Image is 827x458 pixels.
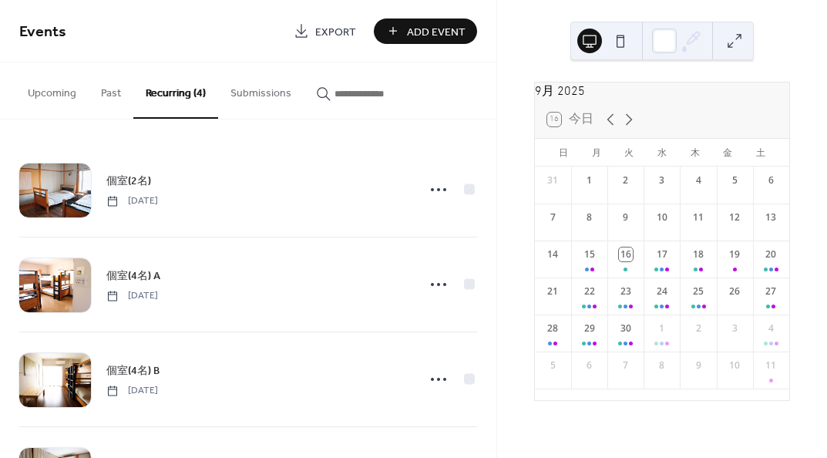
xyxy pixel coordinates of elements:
[583,173,597,187] div: 1
[106,267,160,285] a: 個室(4名) A
[655,285,669,298] div: 24
[106,194,158,208] span: [DATE]
[619,210,633,224] div: 9
[728,173,741,187] div: 5
[15,62,89,117] button: Upcoming
[133,62,218,119] button: Recurring (4)
[106,289,158,303] span: [DATE]
[619,173,633,187] div: 2
[583,359,597,372] div: 6
[655,248,669,261] div: 17
[691,210,705,224] div: 11
[106,384,158,398] span: [DATE]
[764,248,778,261] div: 20
[619,285,633,298] div: 23
[315,24,356,40] span: Export
[728,285,741,298] div: 26
[547,139,580,167] div: 日
[691,285,705,298] div: 25
[106,362,160,379] a: 個室(4名) B
[691,173,705,187] div: 4
[711,139,745,167] div: 金
[546,285,560,298] div: 21
[546,210,560,224] div: 7
[546,322,560,335] div: 28
[655,210,669,224] div: 10
[89,62,133,117] button: Past
[646,139,679,167] div: 水
[764,173,778,187] div: 6
[691,322,705,335] div: 2
[282,19,368,44] a: Export
[580,139,613,167] div: 月
[764,322,778,335] div: 4
[407,24,466,40] span: Add Event
[691,359,705,372] div: 9
[106,363,160,379] span: 個室(4名) B
[619,322,633,335] div: 30
[374,19,477,44] button: Add Event
[535,83,789,101] div: 9月 2025
[218,62,304,117] button: Submissions
[655,359,669,372] div: 8
[583,248,597,261] div: 15
[728,248,741,261] div: 19
[106,268,160,285] span: 個室(4名) A
[655,322,669,335] div: 1
[655,173,669,187] div: 3
[546,359,560,372] div: 5
[546,248,560,261] div: 14
[106,172,151,190] a: 個室(2名)
[583,210,597,224] div: 8
[764,359,778,372] div: 11
[619,248,633,261] div: 16
[19,17,66,47] span: Events
[728,210,741,224] div: 12
[583,322,597,335] div: 29
[691,248,705,261] div: 18
[728,359,741,372] div: 10
[619,359,633,372] div: 7
[613,139,646,167] div: 火
[744,139,777,167] div: 土
[106,173,151,190] span: 個室(2名)
[764,210,778,224] div: 13
[546,173,560,187] div: 31
[764,285,778,298] div: 27
[583,285,597,298] div: 22
[728,322,741,335] div: 3
[678,139,711,167] div: 木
